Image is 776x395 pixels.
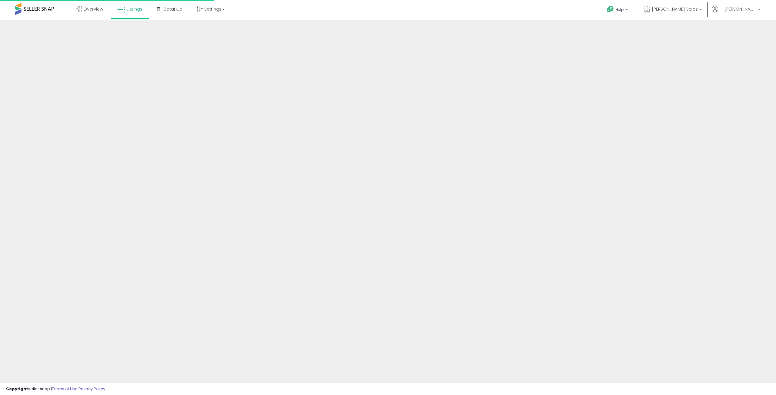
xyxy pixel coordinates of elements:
[83,6,103,12] span: Overview
[652,6,698,12] span: [PERSON_NAME] Sales
[163,6,182,12] span: DataHub
[602,1,634,20] a: Help
[720,6,756,12] span: Hi [PERSON_NAME]
[616,7,624,12] span: Help
[607,5,614,13] i: Get Help
[712,6,760,20] a: Hi [PERSON_NAME]
[127,6,142,12] span: Listings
